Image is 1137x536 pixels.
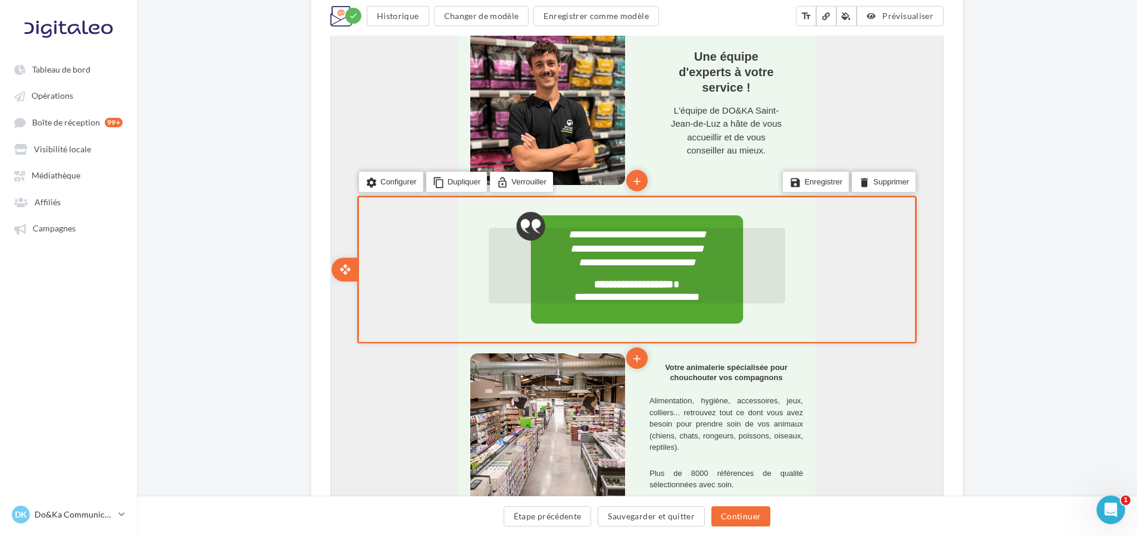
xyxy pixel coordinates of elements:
button: Continuer [711,506,770,526]
button: Sauvegarder et quitter [598,506,705,526]
i: text_fields [801,10,811,22]
img: bloc-promo-mail-ouverture-saintjeandeluz.png [317,305,472,459]
a: Cliquez-ici [351,18,383,26]
a: RDV EN MAGASIN [174,441,258,452]
button: Enregistrer comme modèle [533,6,658,26]
button: Prévisualiser [857,6,944,26]
a: Campagnes [7,217,130,239]
a: Opérations [7,84,130,106]
span: Opérations [32,91,73,101]
button: Changer de modèle [434,6,529,26]
img: logo-doetka-bloc-mail-3.png [139,45,472,121]
span: Affiliés [35,197,61,207]
span: DK [15,509,27,521]
button: Historique [367,6,429,26]
a: JE FONCE [282,260,329,271]
div: 99+ [105,118,123,127]
span: Tableau de bord [32,64,90,74]
span: [DATE] ! [283,214,327,227]
span: Médiathèque [32,171,80,181]
a: Médiathèque [7,164,130,186]
a: Boîte de réception 99+ [7,111,130,133]
a: Visibilité locale [7,138,130,159]
span: Campagnes [33,224,76,234]
iframe: Intercom live chat [1097,496,1125,524]
span: NOUVELLE ANIMALERIE [227,170,383,185]
a: DK Do&Ka Communication [10,503,127,526]
p: Do&Ka Communication [35,509,114,521]
span: 1 [1121,496,1130,505]
button: Étape précédente [504,506,592,526]
span: Visibilité locale [34,144,91,154]
i: check [349,11,358,20]
span: OUVERTURE [242,140,368,162]
a: Tableau de bord [7,58,130,80]
a: Affiliés [7,191,130,212]
span: À [GEOGRAPHIC_DATA] [229,187,382,202]
span: Prévisualiser [882,11,933,21]
button: text_fields [796,6,816,26]
span: Boîte de réception [32,117,100,127]
div: Modifications enregistrées [345,8,361,24]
